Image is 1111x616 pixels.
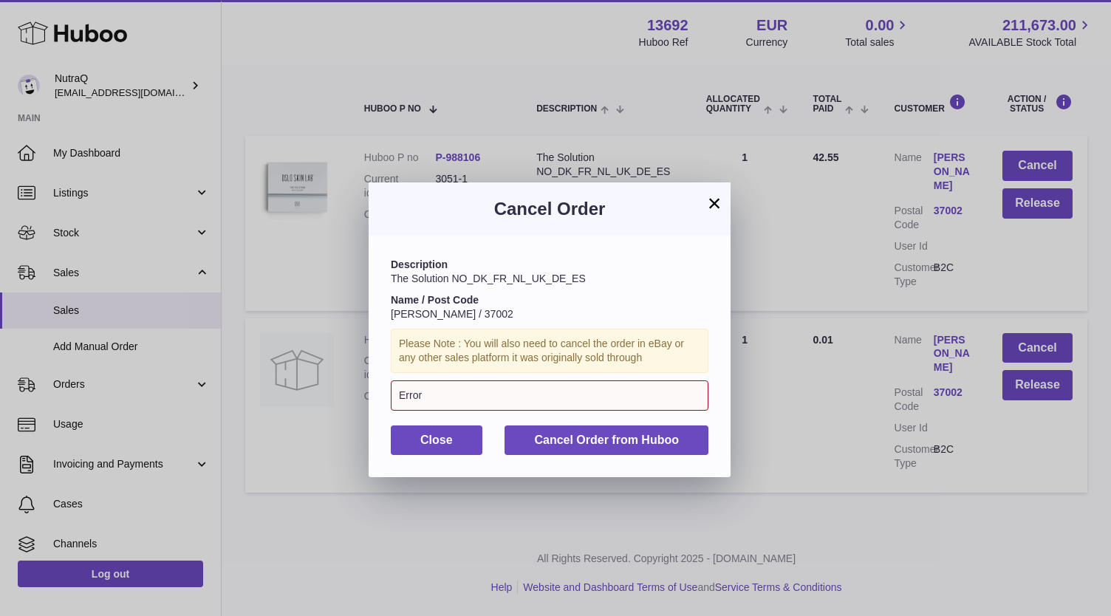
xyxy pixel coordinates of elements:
[705,194,723,212] button: ×
[420,434,453,446] span: Close
[391,425,482,456] button: Close
[391,294,479,306] strong: Name / Post Code
[534,434,679,446] span: Cancel Order from Huboo
[391,273,586,284] span: The Solution NO_DK_FR_NL_UK_DE_ES
[391,308,513,320] span: [PERSON_NAME] / 37002
[505,425,708,456] button: Cancel Order from Huboo
[391,329,708,373] div: Please Note : You will also need to cancel the order in eBay or any other sales platform it was o...
[391,197,708,221] h3: Cancel Order
[391,380,708,411] div: Error
[391,259,448,270] strong: Description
